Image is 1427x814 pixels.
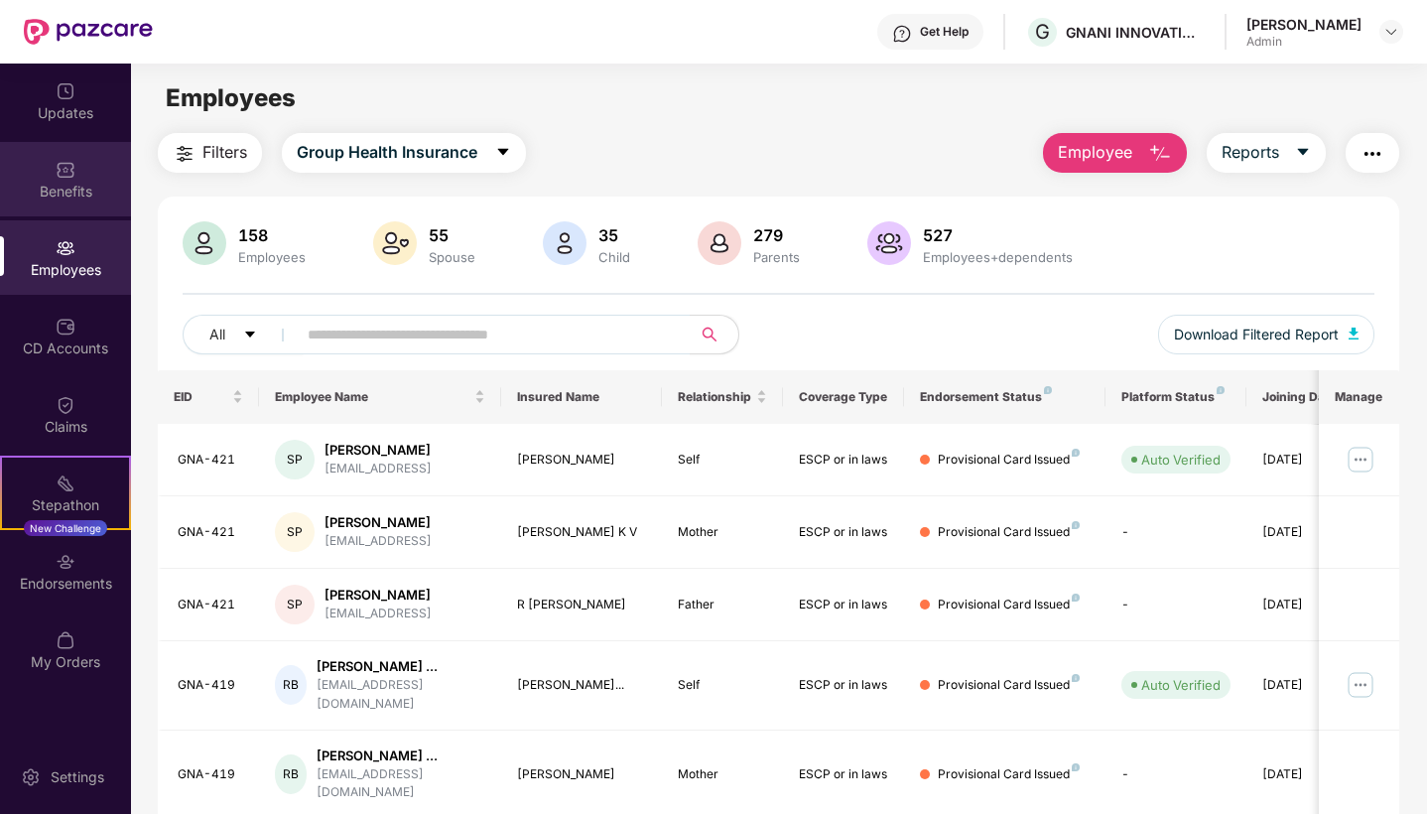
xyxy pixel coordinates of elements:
img: svg+xml;base64,PHN2ZyB4bWxucz0iaHR0cDovL3d3dy53My5vcmcvMjAwMC9zdmciIHhtbG5zOnhsaW5rPSJodHRwOi8vd3... [867,221,911,265]
div: [PERSON_NAME]... [517,676,647,695]
img: svg+xml;base64,PHN2ZyB4bWxucz0iaHR0cDovL3d3dy53My5vcmcvMjAwMC9zdmciIHdpZHRoPSI4IiBoZWlnaHQ9IjgiIH... [1044,386,1052,394]
span: Employee Name [275,389,470,405]
span: G [1035,20,1050,44]
div: RB [275,665,308,705]
span: caret-down [243,328,257,343]
img: svg+xml;base64,PHN2ZyB4bWxucz0iaHR0cDovL3d3dy53My5vcmcvMjAwMC9zdmciIHhtbG5zOnhsaW5rPSJodHRwOi8vd3... [543,221,586,265]
button: Download Filtered Report [1158,315,1374,354]
div: [EMAIL_ADDRESS] [324,605,432,623]
div: GNA-421 [178,523,243,542]
img: svg+xml;base64,PHN2ZyBpZD0iSGVscC0zMngzMiIgeG1sbnM9Imh0dHA6Ly93d3cudzMub3JnLzIwMDAvc3ZnIiB3aWR0aD... [892,24,912,44]
div: GNANI INNOVATIONS PRIVATE LIMITED [1066,23,1205,42]
div: [PERSON_NAME] K V [517,523,647,542]
img: svg+xml;base64,PHN2ZyB4bWxucz0iaHR0cDovL3d3dy53My5vcmcvMjAwMC9zdmciIHdpZHRoPSI4IiBoZWlnaHQ9IjgiIH... [1072,763,1080,771]
div: 527 [919,225,1077,245]
div: [EMAIL_ADDRESS][DOMAIN_NAME] [317,765,484,803]
span: All [209,324,225,345]
span: Group Health Insurance [297,140,477,165]
th: Manage [1319,370,1399,424]
div: Mother [678,523,767,542]
span: Filters [202,140,247,165]
span: Relationship [678,389,752,405]
img: svg+xml;base64,PHN2ZyB4bWxucz0iaHR0cDovL3d3dy53My5vcmcvMjAwMC9zdmciIHdpZHRoPSIyMSIgaGVpZ2h0PSIyMC... [56,474,75,493]
img: svg+xml;base64,PHN2ZyBpZD0iTXlfT3JkZXJzIiBkYXRhLW5hbWU9Ik15IE9yZGVycyIgeG1sbnM9Imh0dHA6Ly93d3cudz... [56,630,75,650]
th: Employee Name [259,370,501,424]
div: ESCP or in laws [799,765,888,784]
div: Employees+dependents [919,249,1077,265]
img: svg+xml;base64,PHN2ZyB4bWxucz0iaHR0cDovL3d3dy53My5vcmcvMjAwMC9zdmciIHdpZHRoPSIyNCIgaGVpZ2h0PSIyNC... [173,142,196,166]
div: Employees [234,249,310,265]
div: [PERSON_NAME] ... [317,657,484,676]
div: Child [594,249,634,265]
img: svg+xml;base64,PHN2ZyB4bWxucz0iaHR0cDovL3d3dy53My5vcmcvMjAwMC9zdmciIHdpZHRoPSIyNCIgaGVpZ2h0PSIyNC... [1361,142,1384,166]
div: 55 [425,225,479,245]
img: svg+xml;base64,PHN2ZyB4bWxucz0iaHR0cDovL3d3dy53My5vcmcvMjAwMC9zdmciIHdpZHRoPSI4IiBoZWlnaHQ9IjgiIH... [1072,594,1080,602]
div: Self [678,676,767,695]
img: svg+xml;base64,PHN2ZyBpZD0iRW5kb3JzZW1lbnRzIiB4bWxucz0iaHR0cDovL3d3dy53My5vcmcvMjAwMC9zdmciIHdpZH... [56,552,75,572]
div: Auto Verified [1141,675,1221,695]
th: Coverage Type [783,370,904,424]
th: Joining Date [1246,370,1367,424]
div: [PERSON_NAME] [324,586,432,605]
img: New Pazcare Logo [24,19,153,45]
img: svg+xml;base64,PHN2ZyB4bWxucz0iaHR0cDovL3d3dy53My5vcmcvMjAwMC9zdmciIHdpZHRoPSI4IiBoZWlnaHQ9IjgiIH... [1072,521,1080,529]
div: Father [678,596,767,614]
div: [DATE] [1262,451,1352,470]
img: manageButton [1345,669,1376,701]
div: [DATE] [1262,523,1352,542]
div: ESCP or in laws [799,596,888,614]
td: - [1105,496,1246,569]
div: R [PERSON_NAME] [517,596,647,614]
th: Relationship [662,370,783,424]
button: Reportscaret-down [1207,133,1326,173]
div: [DATE] [1262,765,1352,784]
span: Reports [1222,140,1279,165]
div: Admin [1246,34,1362,50]
span: caret-down [1295,144,1311,162]
img: svg+xml;base64,PHN2ZyB4bWxucz0iaHR0cDovL3d3dy53My5vcmcvMjAwMC9zdmciIHhtbG5zOnhsaW5rPSJodHRwOi8vd3... [698,221,741,265]
div: [DATE] [1262,596,1352,614]
div: 158 [234,225,310,245]
img: svg+xml;base64,PHN2ZyBpZD0iQ2xhaW0iIHhtbG5zPSJodHRwOi8vd3d3LnczLm9yZy8yMDAwL3N2ZyIgd2lkdGg9IjIwIi... [56,395,75,415]
div: [PERSON_NAME] [517,451,647,470]
div: 35 [594,225,634,245]
div: SP [275,512,315,552]
span: Download Filtered Report [1174,324,1339,345]
div: RB [275,754,308,794]
img: svg+xml;base64,PHN2ZyB4bWxucz0iaHR0cDovL3d3dy53My5vcmcvMjAwMC9zdmciIHdpZHRoPSI4IiBoZWlnaHQ9IjgiIH... [1217,386,1225,394]
img: svg+xml;base64,PHN2ZyBpZD0iRW1wbG95ZWVzIiB4bWxucz0iaHR0cDovL3d3dy53My5vcmcvMjAwMC9zdmciIHdpZHRoPS... [56,238,75,258]
div: [PERSON_NAME] [324,441,432,460]
div: Parents [749,249,804,265]
img: svg+xml;base64,PHN2ZyB4bWxucz0iaHR0cDovL3d3dy53My5vcmcvMjAwMC9zdmciIHdpZHRoPSI4IiBoZWlnaHQ9IjgiIH... [1072,674,1080,682]
div: GNA-421 [178,451,243,470]
span: caret-down [495,144,511,162]
div: [PERSON_NAME] [517,765,647,784]
div: [EMAIL_ADDRESS] [324,460,432,478]
div: ESCP or in laws [799,676,888,695]
img: svg+xml;base64,PHN2ZyBpZD0iRHJvcGRvd24tMzJ4MzIiIHhtbG5zPSJodHRwOi8vd3d3LnczLm9yZy8yMDAwL3N2ZyIgd2... [1383,24,1399,40]
div: [PERSON_NAME] [1246,15,1362,34]
div: New Challenge [24,520,107,536]
div: [DATE] [1262,676,1352,695]
div: Mother [678,765,767,784]
div: Provisional Card Issued [938,596,1080,614]
th: Insured Name [501,370,663,424]
div: [PERSON_NAME] ... [317,746,484,765]
div: GNA-419 [178,765,243,784]
img: svg+xml;base64,PHN2ZyBpZD0iQmVuZWZpdHMiIHhtbG5zPSJodHRwOi8vd3d3LnczLm9yZy8yMDAwL3N2ZyIgd2lkdGg9Ij... [56,160,75,180]
div: Provisional Card Issued [938,676,1080,695]
div: GNA-419 [178,676,243,695]
div: Provisional Card Issued [938,451,1080,470]
img: svg+xml;base64,PHN2ZyB4bWxucz0iaHR0cDovL3d3dy53My5vcmcvMjAwMC9zdmciIHhtbG5zOnhsaW5rPSJodHRwOi8vd3... [1349,328,1359,339]
div: GNA-421 [178,596,243,614]
span: search [690,327,728,342]
div: Spouse [425,249,479,265]
div: Provisional Card Issued [938,765,1080,784]
div: [EMAIL_ADDRESS][DOMAIN_NAME] [317,676,484,714]
div: Provisional Card Issued [938,523,1080,542]
div: Get Help [920,24,969,40]
button: Filters [158,133,262,173]
div: Auto Verified [1141,450,1221,470]
div: Settings [45,767,110,787]
div: [EMAIL_ADDRESS] [324,532,432,551]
